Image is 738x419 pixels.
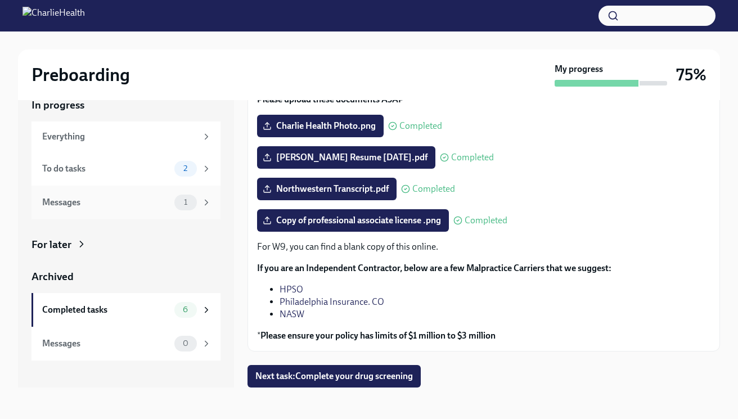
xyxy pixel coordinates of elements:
label: Charlie Health Photo.png [257,115,384,137]
span: Next task : Complete your drug screening [255,371,413,382]
a: In progress [31,98,220,112]
a: Archived [31,269,220,284]
span: Completed [399,121,442,130]
span: 1 [177,198,194,206]
a: Philadelphia Insurance. CO [280,296,384,307]
span: 6 [176,305,195,314]
div: Everything [42,130,197,143]
a: Messages0 [31,327,220,361]
span: Completed [465,216,507,225]
span: Northwestern Transcript.pdf [265,183,389,195]
label: Northwestern Transcript.pdf [257,178,397,200]
a: For later [31,237,220,252]
a: Messages1 [31,186,220,219]
span: Completed [412,184,455,193]
span: 2 [177,164,194,173]
a: Completed tasks6 [31,293,220,327]
label: Copy of professional associate license .png [257,209,449,232]
strong: My progress [555,63,603,75]
h2: Preboarding [31,64,130,86]
div: Messages [42,337,170,350]
label: [PERSON_NAME] Resume [DATE].pdf [257,146,435,169]
div: Completed tasks [42,304,170,316]
div: Messages [42,196,170,209]
a: Everything [31,121,220,152]
div: For later [31,237,71,252]
div: To do tasks [42,163,170,175]
span: 0 [176,339,195,348]
a: NASW [280,309,304,319]
h3: 75% [676,65,706,85]
img: CharlieHealth [22,7,85,25]
span: Charlie Health Photo.png [265,120,376,132]
span: Completed [451,153,494,162]
a: HPSO [280,284,303,295]
strong: Please ensure your policy has limits of $1 million to $3 million [260,330,496,341]
a: To do tasks2 [31,152,220,186]
button: Next task:Complete your drug screening [247,365,421,388]
p: For W9, you can find a blank copy of this online. [257,241,710,253]
span: [PERSON_NAME] Resume [DATE].pdf [265,152,427,163]
span: Copy of professional associate license .png [265,215,441,226]
strong: If you are an Independent Contractor, below are a few Malpractice Carriers that we suggest: [257,263,611,273]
